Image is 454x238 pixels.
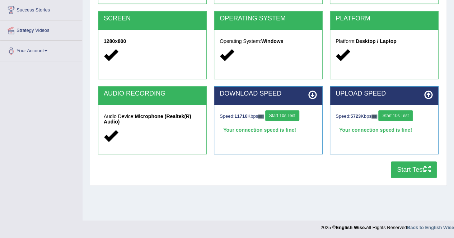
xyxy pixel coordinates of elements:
[104,114,201,125] h5: Audio Device:
[407,225,454,230] a: Back to English Wise
[336,125,433,135] div: Your connection speed is fine!
[104,113,191,125] strong: Microphone (Realtek(R) Audio)
[336,90,433,97] h2: UPLOAD SPEED
[220,90,317,97] h2: DOWNLOAD SPEED
[320,220,454,231] div: 2025 © All Rights Reserved
[265,110,299,121] button: Start 10s Test
[336,225,366,230] strong: English Wise.
[378,110,412,121] button: Start 10s Test
[336,15,433,22] h2: PLATFORM
[356,38,397,44] strong: Desktop / Laptop
[0,41,82,59] a: Your Account
[336,39,433,44] h5: Platform:
[371,115,377,118] img: ajax-loader-fb-connection.gif
[350,113,361,119] strong: 5723
[104,38,126,44] strong: 1280x800
[220,125,317,135] div: Your connection speed is fine!
[220,110,317,123] div: Speed: Kbps
[234,113,247,119] strong: 11716
[258,115,264,118] img: ajax-loader-fb-connection.gif
[261,38,283,44] strong: Windows
[220,39,317,44] h5: Operating System:
[0,20,82,38] a: Strategy Videos
[104,90,201,97] h2: AUDIO RECORDING
[336,110,433,123] div: Speed: Kbps
[391,161,437,178] button: Start Test
[104,15,201,22] h2: SCREEN
[220,15,317,22] h2: OPERATING SYSTEM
